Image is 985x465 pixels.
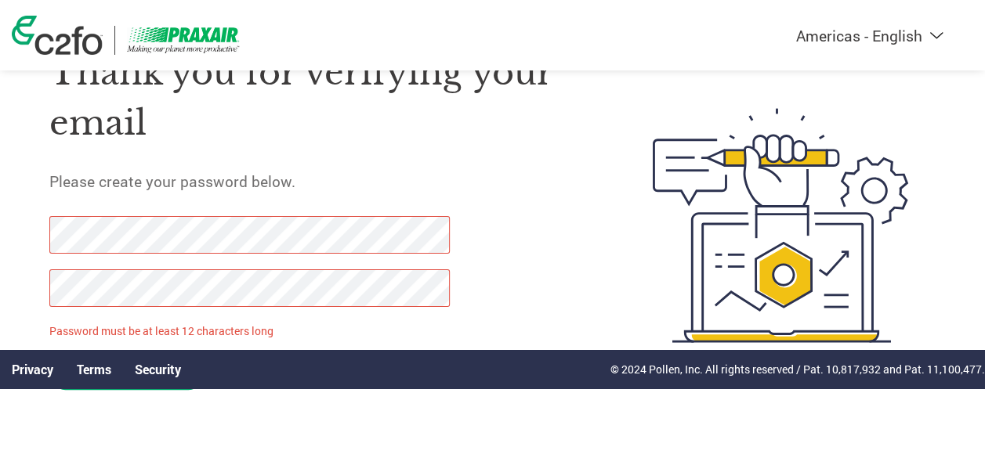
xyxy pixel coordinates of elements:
[49,323,454,339] p: Password must be at least 12 characters long
[135,361,181,377] a: Security
[625,25,936,426] img: create-password
[610,361,985,377] p: © 2024 Pollen, Inc. All rights reserved / Pat. 10,817,932 and Pat. 11,100,477.
[127,26,241,55] img: Praxair
[77,361,111,377] a: Terms
[12,16,103,55] img: c2fo logo
[49,48,581,149] h1: Thank you for verifying your email
[49,171,581,191] h5: Please create your password below.
[12,361,53,377] a: Privacy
